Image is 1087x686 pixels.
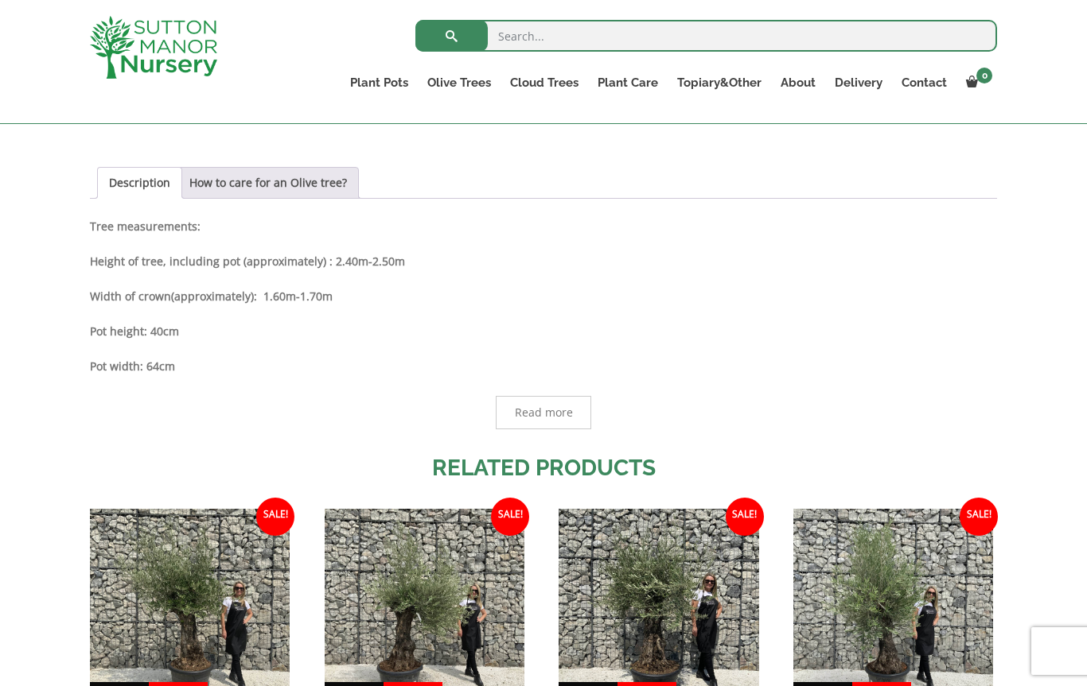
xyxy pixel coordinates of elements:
span: Sale! [256,498,294,536]
strong: Pot height: 40cm [90,324,179,339]
a: About [771,72,825,94]
span: Sale! [491,498,529,536]
h2: Related products [90,452,997,485]
img: logo [90,16,217,79]
span: 0 [976,68,992,83]
a: Delivery [825,72,892,94]
a: 0 [956,72,997,94]
input: Search... [415,20,997,52]
a: Cloud Trees [501,72,588,94]
b: Height of tree, including pot (approximately) : 2.40m-2.50m [90,254,405,269]
b: (approximately) [171,289,254,304]
a: Contact [892,72,956,94]
span: Sale! [960,498,998,536]
a: Topiary&Other [668,72,771,94]
strong: Width of crown : 1.60m-1.70m [90,289,333,304]
strong: Pot width: 64cm [90,359,175,374]
span: Sale! [726,498,764,536]
span: Read more [515,407,573,418]
strong: Tree measurements: [90,219,201,234]
a: Plant Care [588,72,668,94]
a: Plant Pots [341,72,418,94]
a: How to care for an Olive tree? [189,168,347,198]
a: Description [109,168,170,198]
a: Olive Trees [418,72,501,94]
